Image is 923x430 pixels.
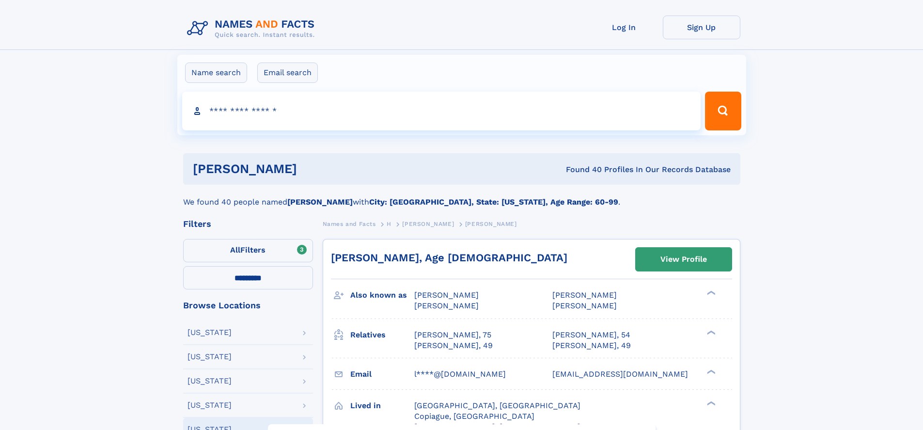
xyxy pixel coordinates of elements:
[414,401,580,410] span: [GEOGRAPHIC_DATA], [GEOGRAPHIC_DATA]
[369,197,618,207] b: City: [GEOGRAPHIC_DATA], State: [US_STATE], Age Range: 60-99
[188,401,232,409] div: [US_STATE]
[387,221,391,227] span: H
[431,164,731,175] div: Found 40 Profiles In Our Records Database
[193,163,432,175] h1: [PERSON_NAME]
[636,248,732,271] a: View Profile
[183,239,313,262] label: Filters
[185,63,247,83] label: Name search
[414,290,479,300] span: [PERSON_NAME]
[230,245,240,255] span: All
[414,412,534,421] span: Copiague, [GEOGRAPHIC_DATA]
[183,185,740,208] div: We found 40 people named with .
[402,218,454,230] a: [PERSON_NAME]
[183,16,323,42] img: Logo Names and Facts
[414,340,493,351] a: [PERSON_NAME], 49
[414,330,491,340] a: [PERSON_NAME], 75
[350,398,414,414] h3: Lived in
[331,252,567,264] a: [PERSON_NAME], Age [DEMOGRAPHIC_DATA]
[414,301,479,310] span: [PERSON_NAME]
[188,353,232,361] div: [US_STATE]
[704,290,716,296] div: ❯
[465,221,517,227] span: [PERSON_NAME]
[704,329,716,335] div: ❯
[350,366,414,382] h3: Email
[402,221,454,227] span: [PERSON_NAME]
[387,218,391,230] a: H
[704,368,716,375] div: ❯
[552,340,631,351] a: [PERSON_NAME], 49
[183,301,313,310] div: Browse Locations
[183,220,313,228] div: Filters
[704,400,716,406] div: ❯
[705,92,741,130] button: Search Button
[552,369,688,379] span: [EMAIL_ADDRESS][DOMAIN_NAME]
[552,290,617,300] span: [PERSON_NAME]
[552,330,630,340] a: [PERSON_NAME], 54
[663,16,740,39] a: Sign Up
[350,327,414,343] h3: Relatives
[188,377,232,385] div: [US_STATE]
[585,16,663,39] a: Log In
[323,218,376,230] a: Names and Facts
[552,301,617,310] span: [PERSON_NAME]
[182,92,701,130] input: search input
[188,329,232,336] div: [US_STATE]
[287,197,353,207] b: [PERSON_NAME]
[350,287,414,303] h3: Also known as
[257,63,318,83] label: Email search
[660,248,707,271] div: View Profile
